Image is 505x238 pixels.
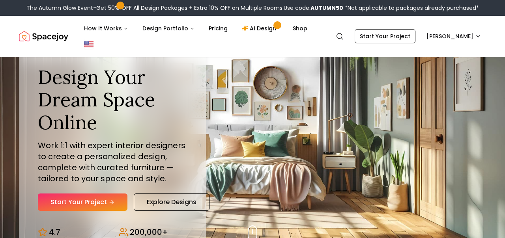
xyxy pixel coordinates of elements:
[134,193,209,211] a: Explore Designs
[38,193,127,211] a: Start Your Project
[136,20,201,36] button: Design Portfolio
[355,29,415,43] a: Start Your Project
[78,20,314,36] nav: Main
[236,20,285,36] a: AI Design
[284,4,343,12] span: Use code:
[422,29,486,43] button: [PERSON_NAME]
[84,39,94,49] img: United States
[130,227,168,238] p: 200,000+
[19,16,486,57] nav: Global
[19,28,68,44] img: Spacejoy Logo
[38,66,187,134] h1: Design Your Dream Space Online
[19,28,68,44] a: Spacejoy
[38,140,187,184] p: Work 1:1 with expert interior designers to create a personalized design, complete with curated fu...
[202,20,234,36] a: Pricing
[286,20,314,36] a: Shop
[343,4,479,12] span: *Not applicable to packages already purchased*
[49,227,60,238] p: 4.7
[310,4,343,12] b: AUTUMN50
[26,4,479,12] div: The Autumn Glow Event-Get 50% OFF All Design Packages + Extra 10% OFF on Multiple Rooms.
[78,20,135,36] button: How It Works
